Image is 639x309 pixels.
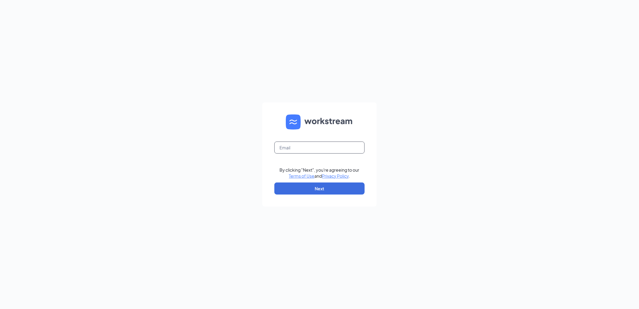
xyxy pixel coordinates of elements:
img: WS logo and Workstream text [286,114,353,130]
a: Terms of Use [289,173,315,179]
div: By clicking "Next", you're agreeing to our and . [280,167,360,179]
button: Next [274,183,365,195]
input: Email [274,142,365,154]
a: Privacy Policy [322,173,349,179]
